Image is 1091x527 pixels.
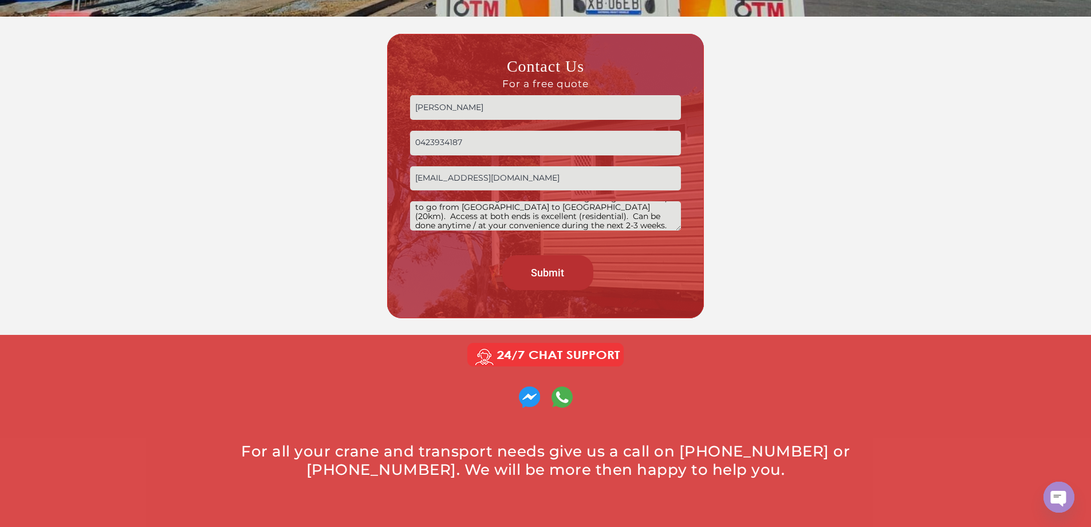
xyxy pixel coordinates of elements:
input: Phone no. [410,131,681,155]
input: Submit [502,255,593,290]
form: Contact form [410,56,681,295]
input: Email [410,166,681,191]
h3: Contact Us [410,56,681,89]
span: For a free quote [410,77,681,90]
img: Contact us on Whatsapp [552,387,573,408]
img: Call us Anytime [459,341,632,369]
input: Name [410,95,681,120]
div: For all your crane and transport needs give us a call on [PHONE_NUMBER] or [PHONE_NUMBER]. We wil... [225,442,867,479]
img: Contact us on Whatsapp [519,387,540,408]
